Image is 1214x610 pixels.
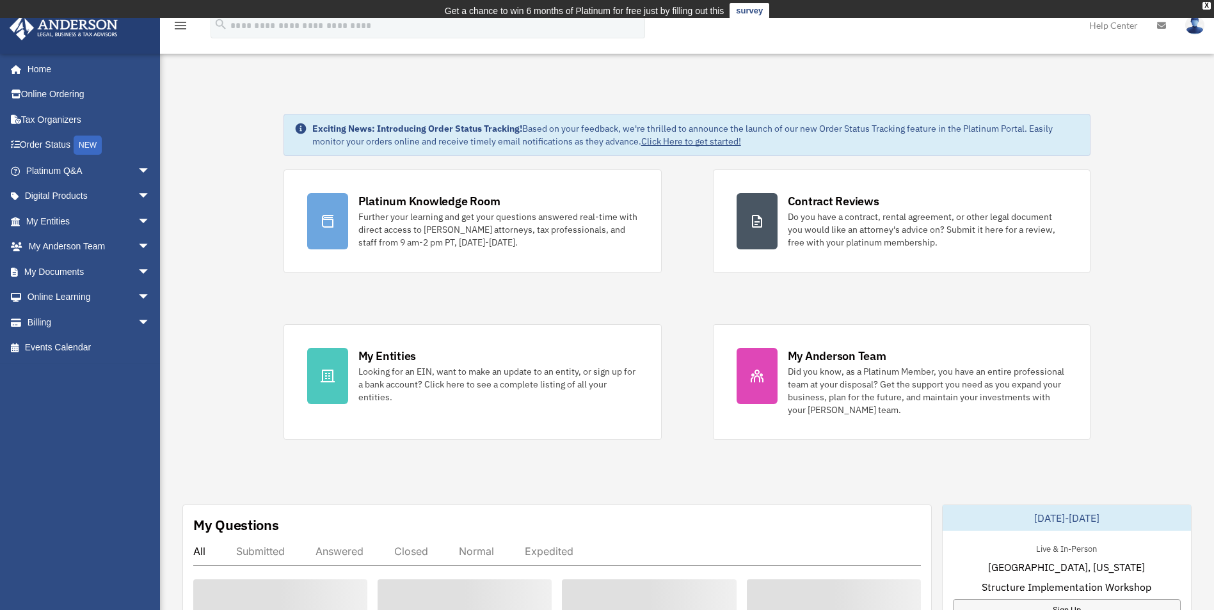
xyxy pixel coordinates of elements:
[6,15,122,40] img: Anderson Advisors Platinum Portal
[988,559,1145,575] span: [GEOGRAPHIC_DATA], [US_STATE]
[9,184,170,209] a: Digital Productsarrow_drop_down
[9,132,170,159] a: Order StatusNEW
[9,208,170,234] a: My Entitiesarrow_drop_down
[138,309,163,336] span: arrow_drop_down
[173,22,188,33] a: menu
[445,3,724,19] div: Get a chance to win 6 months of Platinum for free just by filling out this
[214,17,228,31] i: search
[713,324,1091,440] a: My Anderson Team Did you know, as a Platinum Member, you have an entire professional team at your...
[138,259,163,285] span: arrow_drop_down
[9,335,170,361] a: Events Calendar
[9,309,170,335] a: Billingarrow_drop_down
[312,123,522,134] strong: Exciting News: Introducing Order Status Tracking!
[173,18,188,33] i: menu
[315,545,363,558] div: Answered
[138,208,163,235] span: arrow_drop_down
[9,234,170,260] a: My Anderson Teamarrow_drop_down
[138,285,163,311] span: arrow_drop_down
[394,545,428,558] div: Closed
[982,579,1151,595] span: Structure Implementation Workshop
[641,136,741,147] a: Click Here to get started!
[1026,541,1107,554] div: Live & In-Person
[9,107,170,132] a: Tax Organizers
[9,259,170,285] a: My Documentsarrow_drop_down
[284,169,662,273] a: Platinum Knowledge Room Further your learning and get your questions answered real-time with dire...
[138,184,163,210] span: arrow_drop_down
[358,210,638,249] div: Further your learning and get your questions answered real-time with direct access to [PERSON_NAM...
[312,122,1080,148] div: Based on your feedback, we're thrilled to announce the launch of our new Order Status Tracking fe...
[74,136,102,155] div: NEW
[193,545,205,558] div: All
[525,545,573,558] div: Expedited
[1202,2,1211,10] div: close
[788,348,886,364] div: My Anderson Team
[1185,16,1204,35] img: User Pic
[9,82,170,107] a: Online Ordering
[713,169,1091,273] a: Contract Reviews Do you have a contract, rental agreement, or other legal document you would like...
[236,545,285,558] div: Submitted
[788,210,1067,249] div: Do you have a contract, rental agreement, or other legal document you would like an attorney's ad...
[284,324,662,440] a: My Entities Looking for an EIN, want to make an update to an entity, or sign up for a bank accoun...
[138,234,163,260] span: arrow_drop_down
[9,285,170,310] a: Online Learningarrow_drop_down
[788,365,1067,416] div: Did you know, as a Platinum Member, you have an entire professional team at your disposal? Get th...
[943,505,1191,531] div: [DATE]-[DATE]
[730,3,769,19] a: survey
[788,193,879,209] div: Contract Reviews
[358,365,638,403] div: Looking for an EIN, want to make an update to an entity, or sign up for a bank account? Click her...
[193,515,279,535] div: My Questions
[459,545,494,558] div: Normal
[9,158,170,184] a: Platinum Q&Aarrow_drop_down
[358,348,416,364] div: My Entities
[9,56,163,82] a: Home
[358,193,500,209] div: Platinum Knowledge Room
[138,158,163,184] span: arrow_drop_down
